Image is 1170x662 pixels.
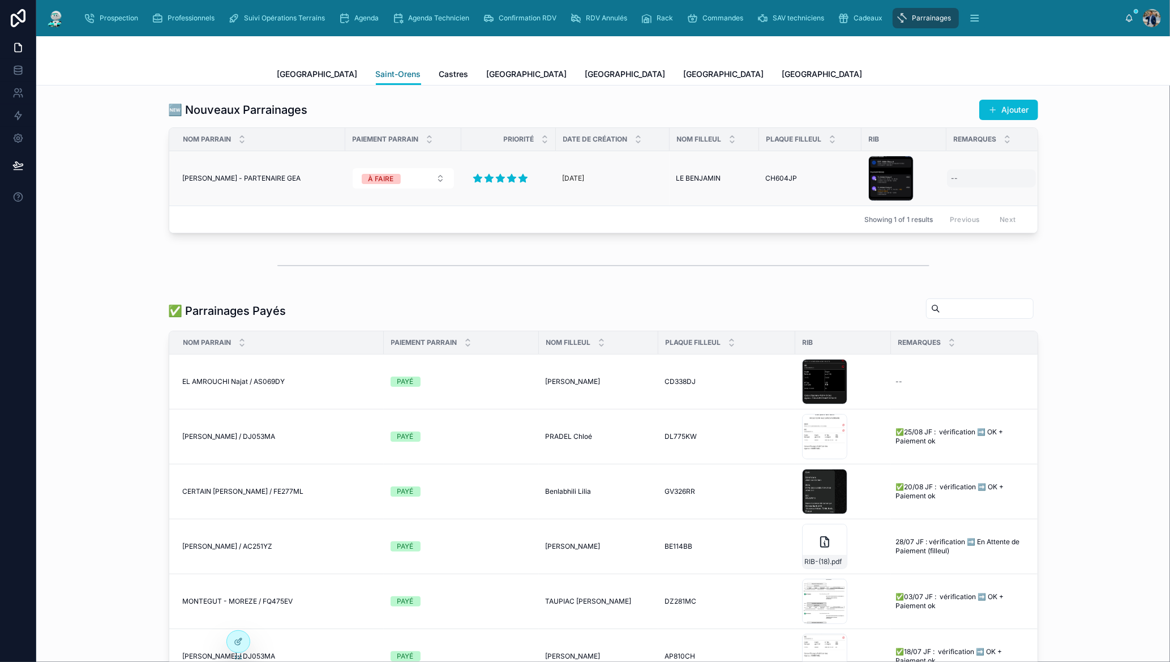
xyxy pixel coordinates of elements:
[563,174,663,183] a: [DATE]
[869,135,880,144] span: RIB
[183,135,232,144] span: Nom Parrain
[892,588,1025,615] a: ✅03/07 JF : vérification ➡️ OK + Paiement ok
[803,338,813,347] span: RIB
[391,432,532,442] a: PAYÉ
[354,14,379,23] span: Agenda
[45,9,66,27] img: App logo
[896,482,1020,501] span: ✅20/08 JF : vérification ➡️ OK + Paiement ok
[782,69,863,80] span: [GEOGRAPHIC_DATA]
[80,8,146,28] a: Prospection
[896,428,1020,446] span: ✅25/08 JF : vérification ➡️ OK + Paiement ok
[546,487,652,496] a: Benlabhili Lilia
[665,652,696,661] span: AP810CH
[912,14,951,23] span: Parrainages
[397,486,414,497] div: PAYÉ
[546,338,591,347] span: Nom Filleul
[391,651,532,661] a: PAYÉ
[665,487,788,496] a: GV326RR
[391,541,532,552] a: PAYÉ
[546,597,652,606] a: TAUPIAC [PERSON_NAME]
[753,8,832,28] a: SAV techniciens
[665,432,697,441] span: DL775KW
[353,168,454,189] button: Select Button
[100,14,138,23] span: Prospection
[773,14,824,23] span: SAV techniciens
[683,8,751,28] a: Commandes
[389,8,477,28] a: Agenda Technicien
[665,487,696,496] span: GV326RR
[183,338,232,347] span: Nom Parrain
[637,8,681,28] a: Rack
[504,135,534,144] span: Priorité
[665,377,788,386] a: CD338DJ
[397,651,414,661] div: PAYÉ
[546,652,652,661] a: [PERSON_NAME]
[183,487,304,496] span: CERTAIN [PERSON_NAME] / FE277ML
[352,168,455,189] a: Select Button
[666,338,721,347] span: Plaque Filleul
[397,377,414,387] div: PAYÉ
[864,215,933,224] span: Showing 1 of 1 results
[487,64,567,87] a: [GEOGRAPHIC_DATA]
[665,597,788,606] a: DZ281MC
[892,533,1025,560] a: 28/07 JF : vérification ➡️ En Attente de Paiement (filleul)
[892,373,1025,391] a: --
[892,423,1025,450] a: ✅25/08 JF : vérification ➡️ OK + Paiement ok
[183,597,377,606] a: MONTEGUT - MOREZE / FQ475EV
[954,135,997,144] span: Remarques
[896,377,903,386] div: --
[277,69,358,80] span: [GEOGRAPHIC_DATA]
[892,478,1025,505] a: ✅20/08 JF : vérification ➡️ OK + Paiement ok
[665,542,788,551] a: BE114BB
[376,69,421,80] span: Saint-Orens
[408,14,469,23] span: Agenda Technicien
[782,64,863,87] a: [GEOGRAPHIC_DATA]
[546,487,592,496] span: Benlabhili Lilia
[183,652,377,661] a: [PERSON_NAME] / DJ053MA
[183,652,276,661] span: [PERSON_NAME] / DJ053MA
[546,597,632,606] span: TAUPIAC [PERSON_NAME]
[802,524,884,569] a: RIB-(18).pdf
[391,338,457,347] span: Paiement Parrain
[368,174,394,184] div: À FAIRE
[805,557,830,566] span: RIB-(18)
[183,487,377,496] a: CERTAIN [PERSON_NAME] / FE277ML
[183,174,338,183] a: [PERSON_NAME] - PARTENAIRE GEA
[335,8,387,28] a: Agenda
[665,597,697,606] span: DZ281MC
[898,338,941,347] span: Remarques
[487,69,567,80] span: [GEOGRAPHIC_DATA]
[225,8,333,28] a: Suivi Opérations Terrains
[830,557,842,566] span: .pdf
[546,542,652,551] a: [PERSON_NAME]
[183,174,301,183] span: [PERSON_NAME] - PARTENAIRE GEA
[766,174,798,183] span: CH604JP
[546,432,652,441] a: PRADEL Chloé
[766,174,855,183] a: CH604JP
[397,541,414,552] div: PAYÉ
[979,100,1038,120] a: Ajouter
[183,377,285,386] span: EL AMROUCHI Najat / AS069DY
[499,14,556,23] span: Confirmation RDV
[168,14,215,23] span: Professionnels
[586,14,627,23] span: RDV Annulés
[665,652,788,661] a: AP810CH
[676,174,752,183] a: LE BENJAMIN
[766,135,822,144] span: Plaque Filleul
[397,432,414,442] div: PAYÉ
[244,14,325,23] span: Suivi Opérations Terrains
[391,486,532,497] a: PAYÉ
[854,14,882,23] span: Cadeaux
[896,537,1020,556] span: 28/07 JF : vérification ➡️ En Attente de Paiement (filleul)
[148,8,222,28] a: Professionnels
[169,303,286,319] h1: ✅ Parrainages Payés
[684,69,764,80] span: [GEOGRAPHIC_DATA]
[546,432,593,441] span: PRADEL Chloé
[947,169,1036,187] a: --
[397,596,414,607] div: PAYÉ
[952,174,958,183] div: --
[183,542,273,551] span: [PERSON_NAME] / AC251YZ
[353,135,419,144] span: Paiement Parrain
[665,542,693,551] span: BE114BB
[585,69,666,80] span: [GEOGRAPHIC_DATA]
